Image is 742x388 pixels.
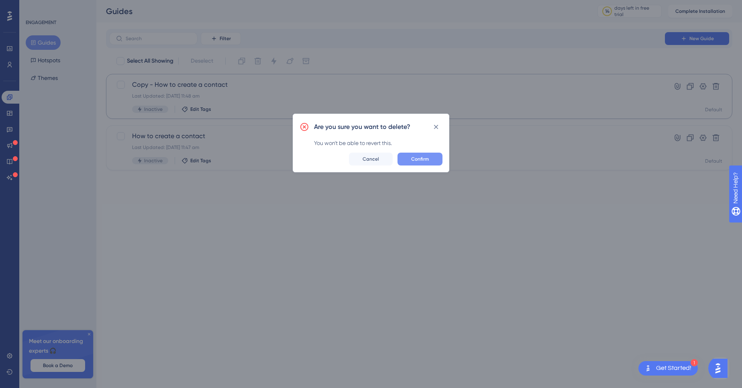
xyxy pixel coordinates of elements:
img: launcher-image-alternative-text [643,363,653,373]
div: Open Get Started! checklist, remaining modules: 1 [638,361,698,376]
span: Confirm [411,156,429,162]
span: Need Help? [19,2,50,12]
span: Cancel [363,156,379,162]
iframe: UserGuiding AI Assistant Launcher [708,356,732,380]
div: Get Started! [656,364,691,373]
h2: Are you sure you want to delete? [314,122,410,132]
div: You won't be able to revert this. [314,138,442,148]
div: 1 [691,359,698,366]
